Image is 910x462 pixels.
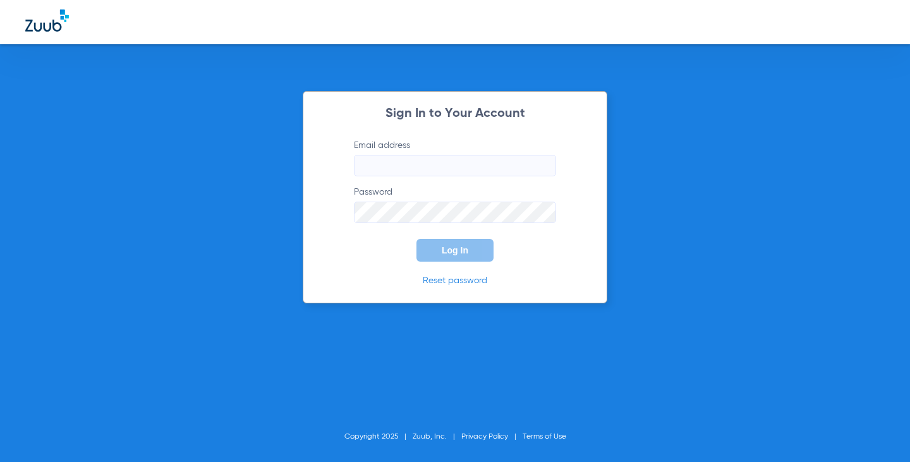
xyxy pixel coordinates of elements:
a: Reset password [423,276,487,285]
img: Zuub Logo [25,9,69,32]
a: Privacy Policy [461,433,508,441]
a: Terms of Use [523,433,566,441]
button: Log In [416,239,494,262]
input: Password [354,202,556,223]
label: Password [354,186,556,223]
label: Email address [354,139,556,176]
li: Copyright 2025 [344,430,413,443]
li: Zuub, Inc. [413,430,461,443]
span: Log In [442,245,468,255]
input: Email address [354,155,556,176]
h2: Sign In to Your Account [335,107,575,120]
